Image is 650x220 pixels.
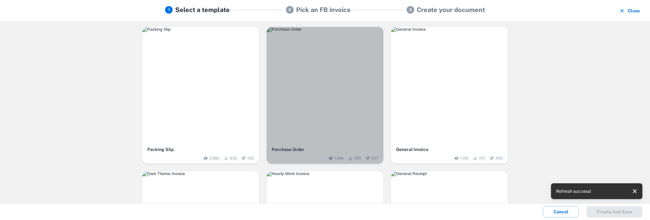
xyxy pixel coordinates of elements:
[630,186,640,196] button: close
[230,155,237,161] span: 932
[267,27,383,164] button: Purchase OrderPurchase Order1.68k225257
[417,5,485,15] h5: Create your document
[495,155,503,161] span: 245
[479,155,485,161] span: 157
[147,146,254,153] h6: Packing Slip
[460,155,469,161] span: 1.01k
[142,27,259,32] img: Packing Slip
[618,5,642,16] button: Close
[391,27,508,32] img: General Invoice
[267,171,383,176] img: Hourly Work Invoice
[391,27,508,164] button: General InvoiceGeneral Invoice1.01k157245
[371,155,378,161] span: 257
[396,146,503,153] h6: General Invoice
[142,27,259,164] button: Packing SlipPacking Slip2.09k932135
[391,171,508,176] img: General Receipt
[296,5,351,15] h5: Pick an FB invoice
[175,5,230,15] h5: Select a template
[267,27,383,32] img: Purchase Order
[168,8,170,12] text: 1
[272,146,378,153] h6: Purchase Order
[142,171,259,176] img: Dark Theme Invoice
[354,155,361,161] span: 225
[409,8,412,12] text: 3
[247,155,254,161] span: 135
[556,185,591,197] div: Refresh success!
[289,8,291,12] text: 2
[335,155,344,161] span: 1.68k
[543,206,579,217] button: Cancel
[209,155,220,161] span: 2.09k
